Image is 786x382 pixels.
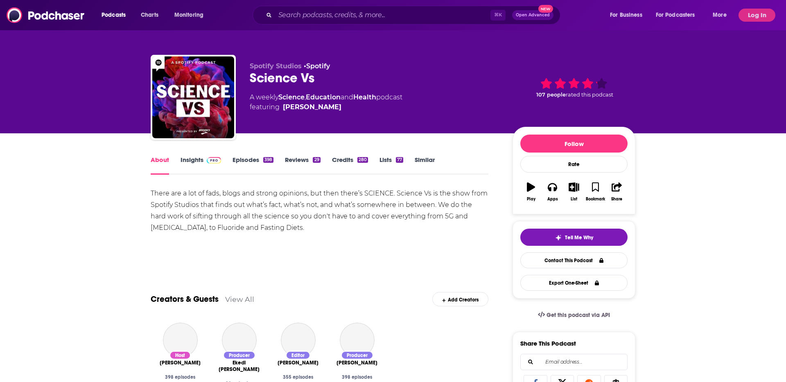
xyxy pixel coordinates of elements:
span: ⌘ K [490,10,506,20]
div: Share [611,197,622,202]
span: [PERSON_NAME] [160,360,201,366]
div: 77 [396,157,403,163]
a: Reviews29 [285,156,320,175]
a: Creators & Guests [151,294,219,304]
span: [PERSON_NAME] [278,360,318,366]
button: open menu [169,9,214,22]
span: For Business [610,9,642,21]
span: and [341,93,353,101]
input: Search podcasts, credits, & more... [275,9,490,22]
span: Spotify Studios [250,62,302,70]
button: Bookmark [585,177,606,207]
button: open menu [604,9,653,22]
a: Spotify [306,62,330,70]
div: 107 peoplerated this podcast [513,62,635,113]
div: Producer [223,351,255,360]
a: Wendy Zukerman [160,360,201,366]
span: For Podcasters [656,9,695,21]
div: Host [169,351,191,360]
button: Play [520,177,542,207]
button: open menu [96,9,136,22]
div: A weekly podcast [250,92,402,112]
div: Editor [286,351,310,360]
a: Blythe Terrell [281,323,316,357]
a: Heather Rogers [340,323,375,357]
a: Education [306,93,341,101]
a: View All [225,295,254,303]
a: Credits280 [332,156,368,175]
span: featuring [250,102,402,112]
a: Ekedi Fausther-Keeys [216,360,262,373]
a: Contact This Podcast [520,252,628,268]
button: tell me why sparkleTell Me Why [520,229,628,246]
button: Follow [520,135,628,153]
span: Open Advanced [516,13,550,17]
span: Monitoring [174,9,203,21]
button: Apps [542,177,563,207]
div: Search followers [520,354,628,370]
div: 29 [313,157,320,163]
span: Podcasts [102,9,126,21]
a: Science [278,93,305,101]
a: Lists77 [379,156,403,175]
span: Tell Me Why [565,234,593,241]
span: 107 people [536,92,566,98]
div: List [571,197,577,202]
span: New [538,5,553,13]
span: , [305,93,306,101]
div: 355 episodes [275,374,321,380]
h3: Share This Podcast [520,339,576,347]
a: Charts [136,9,163,22]
a: Get this podcast via API [531,305,617,325]
span: More [713,9,727,21]
a: Wendy Zukerman [163,323,198,357]
button: Export One-Sheet [520,275,628,291]
span: rated this podcast [566,92,613,98]
a: About [151,156,169,175]
div: Play [527,197,535,202]
a: Ekedi Fausther-Keeys [222,323,257,357]
img: Science Vs [152,56,234,138]
span: • [304,62,330,70]
a: Similar [415,156,435,175]
button: Log In [739,9,775,22]
input: Email address... [527,354,621,370]
span: Ekedi [PERSON_NAME] [216,360,262,373]
a: Heather Rogers [337,360,377,366]
button: Share [606,177,628,207]
div: 398 [263,157,273,163]
div: 398 episodes [334,374,380,380]
a: Episodes398 [233,156,273,175]
a: Blythe Terrell [278,360,318,366]
div: Bookmark [586,197,605,202]
div: There are a lot of fads, blogs and strong opinions, but then there’s SCIENCE. Science Vs is the s... [151,188,488,234]
img: Podchaser - Follow, Share and Rate Podcasts [7,7,85,23]
div: Search podcasts, credits, & more... [260,6,568,25]
img: Podchaser Pro [207,157,221,164]
div: Producer [341,351,373,360]
a: InsightsPodchaser Pro [181,156,221,175]
div: 398 episodes [157,374,203,380]
div: Rate [520,156,628,173]
div: Apps [547,197,558,202]
button: Open AdvancedNew [512,10,553,20]
button: open menu [707,9,737,22]
a: Wendy Zukerman [283,102,341,112]
button: List [563,177,585,207]
div: 280 [357,157,368,163]
span: [PERSON_NAME] [337,360,377,366]
button: open menu [650,9,707,22]
div: Add Creators [432,292,488,306]
span: Charts [141,9,158,21]
span: Get this podcast via API [547,312,610,319]
img: tell me why sparkle [555,234,562,241]
a: Health [353,93,376,101]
